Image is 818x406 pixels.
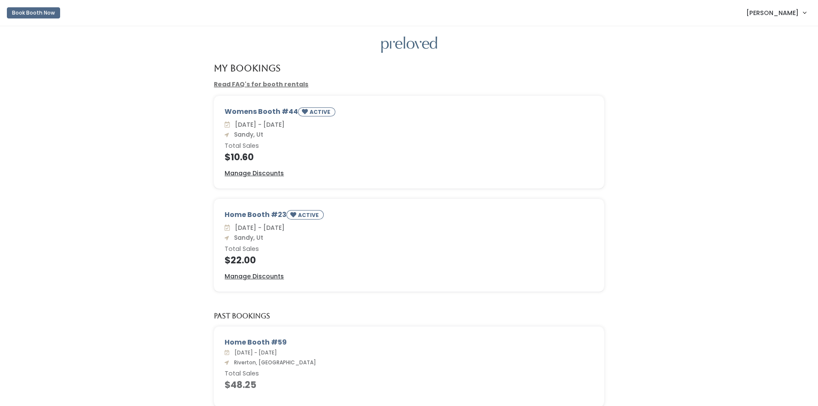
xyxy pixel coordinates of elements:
[231,223,285,232] span: [DATE] - [DATE]
[225,143,593,150] h6: Total Sales
[231,349,277,356] span: [DATE] - [DATE]
[231,359,316,366] span: Riverton, [GEOGRAPHIC_DATA]
[738,3,815,22] a: [PERSON_NAME]
[381,37,437,53] img: preloved logo
[225,169,284,177] u: Manage Discounts
[7,3,60,22] a: Book Booth Now
[231,120,285,129] span: [DATE] - [DATE]
[231,233,263,242] span: Sandy, Ut
[225,152,593,162] h4: $10.60
[225,380,593,390] h4: $48.25
[231,130,263,139] span: Sandy, Ut
[746,8,799,18] span: [PERSON_NAME]
[225,107,593,120] div: Womens Booth #44
[310,108,332,116] small: ACTIVE
[225,370,593,377] h6: Total Sales
[214,312,270,320] h5: Past Bookings
[225,210,593,223] div: Home Booth #23
[214,80,308,89] a: Read FAQ's for booth rentals
[7,7,60,18] button: Book Booth Now
[214,63,280,73] h4: My Bookings
[225,169,284,178] a: Manage Discounts
[225,246,593,253] h6: Total Sales
[225,337,593,348] div: Home Booth #59
[225,255,593,265] h4: $22.00
[298,211,320,219] small: ACTIVE
[225,272,284,281] u: Manage Discounts
[225,272,284,281] a: Manage Discounts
